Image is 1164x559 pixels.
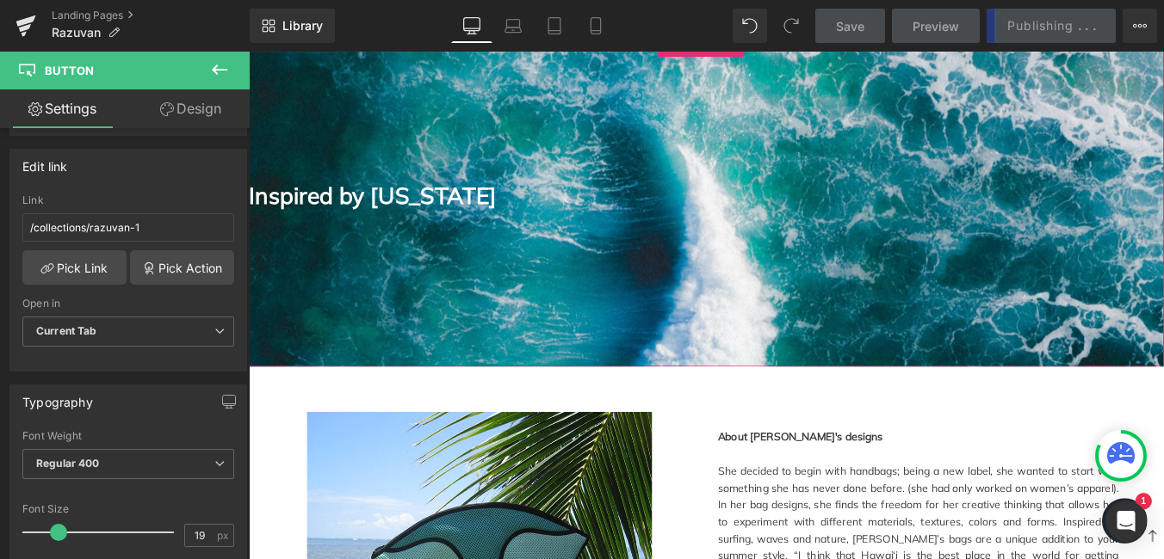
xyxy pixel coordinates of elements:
b: Regular 400 [36,457,100,470]
div: Link [22,194,234,206]
button: More [1123,9,1157,43]
div: Edit link [22,150,68,174]
a: Landing Pages [52,9,250,22]
b: About [PERSON_NAME]'s designs [534,431,721,446]
a: Pick Action [130,250,234,285]
a: Tablet [534,9,575,43]
b: Current Tab [36,324,97,337]
span: Library [282,18,323,34]
div: Typography [22,385,93,409]
div: Font Weight [22,430,234,442]
span: Preview [913,17,959,35]
a: Preview [892,9,980,43]
div: Font Size [22,503,234,515]
span: Save [836,17,864,35]
a: New Library [250,9,335,43]
div: Open Intercom Messenger [1105,501,1147,542]
a: Pick Link [22,250,127,285]
span: px [217,530,232,541]
a: Mobile [575,9,616,43]
a: Laptop [492,9,534,43]
a: Desktop [451,9,492,43]
button: Undo [733,9,767,43]
a: Design [128,89,253,128]
input: https://your-shop.myshopify.com [22,213,234,242]
button: Redo [774,9,808,43]
span: Button [45,64,94,77]
span: Razuvan [52,26,101,40]
div: Open in [22,298,234,310]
